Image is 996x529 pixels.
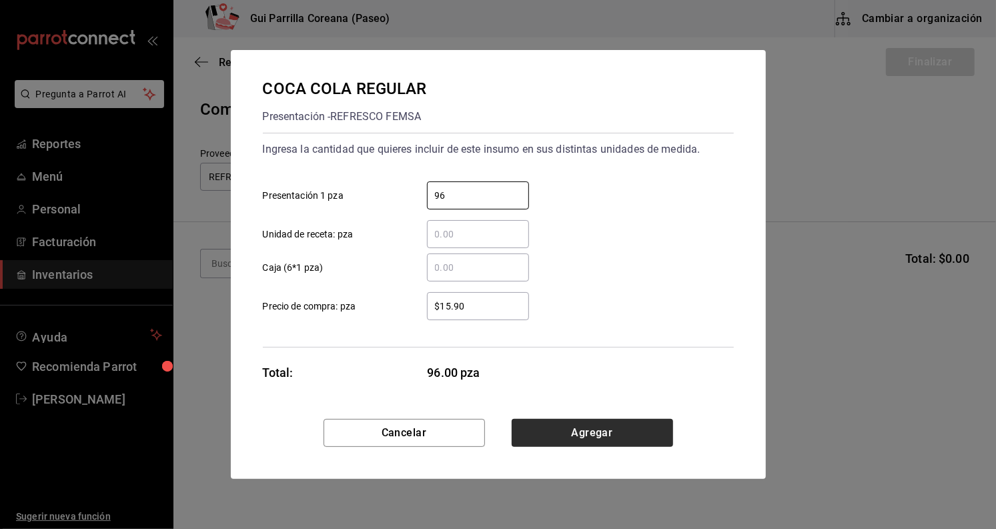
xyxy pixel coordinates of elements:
[263,106,427,127] div: Presentación - REFRESCO FEMSA
[263,189,344,203] span: Presentación 1 pza
[428,364,530,382] span: 96.00 pza
[324,419,485,447] button: Cancelar
[512,419,673,447] button: Agregar
[263,227,354,241] span: Unidad de receta: pza
[427,298,529,314] input: Precio de compra: pza
[427,187,529,203] input: Presentación 1 pza
[263,77,427,101] div: COCA COLA REGULAR
[263,261,324,275] span: Caja (6*1 pza)
[263,139,734,160] div: Ingresa la cantidad que quieres incluir de este insumo en sus distintas unidades de medida.
[427,226,529,242] input: Unidad de receta: pza
[427,259,529,276] input: Caja (6*1 pza)
[263,364,294,382] div: Total:
[263,300,356,314] span: Precio de compra: pza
